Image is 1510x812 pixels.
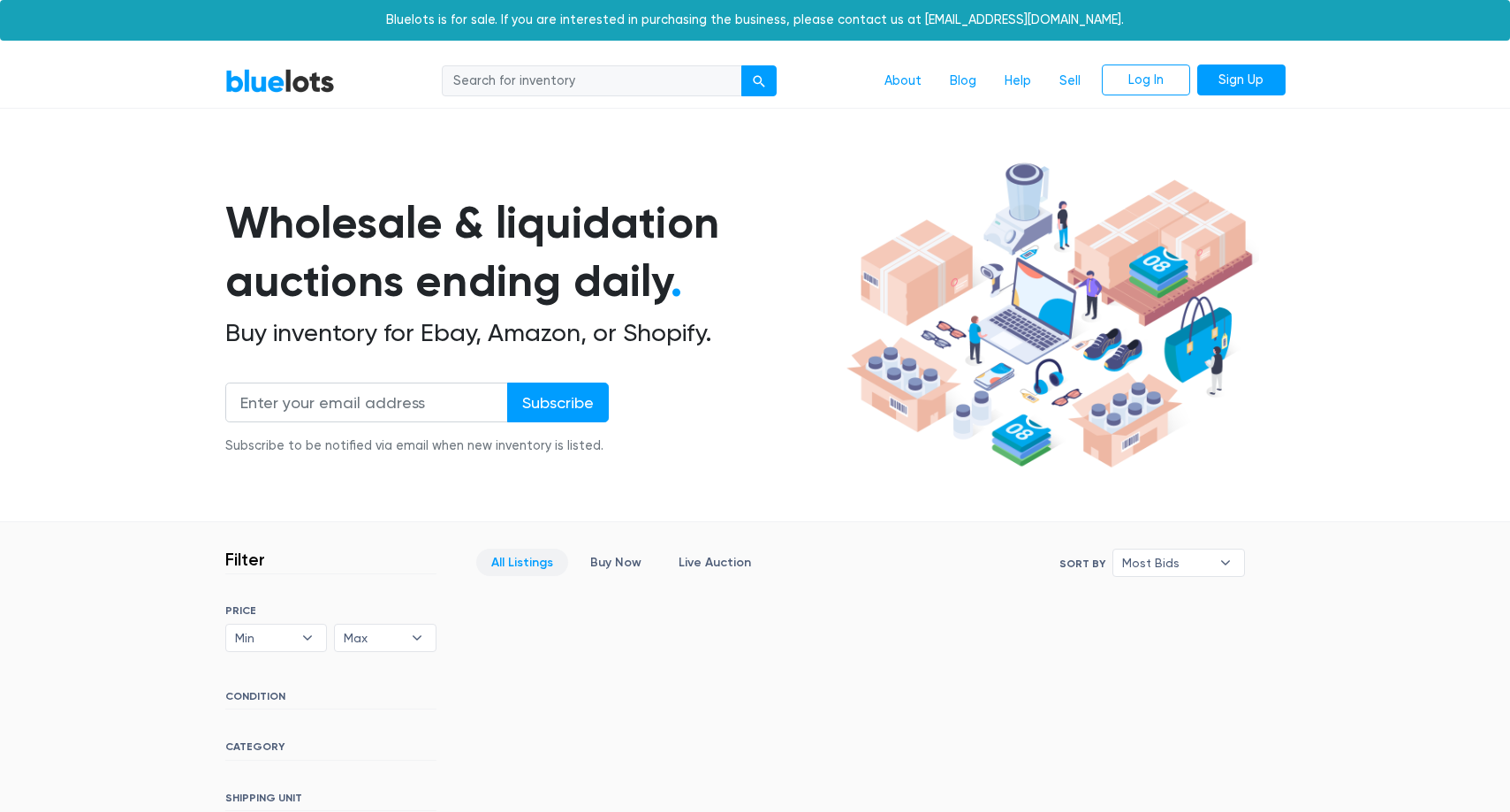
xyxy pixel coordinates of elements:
div: Subscribe to be notified via email when new inventory is listed. [225,436,609,456]
h6: PRICE [225,604,436,617]
a: About [870,65,936,98]
a: Blog [936,65,990,98]
input: Search for inventory [442,65,742,97]
img: hero-ee84e7d0318cb26816c560f6b4441b76977f77a177738b4e94f68c95b2b83dbb.png [840,155,1259,476]
span: . [671,254,682,307]
h6: CATEGORY [225,740,436,760]
a: Buy Now [575,549,656,576]
span: Max [344,625,402,651]
a: Sell [1045,65,1095,98]
input: Enter your email address [225,383,508,422]
input: Subscribe [507,383,609,422]
span: Min [235,625,293,651]
a: All Listings [476,549,568,576]
h3: Filter [225,549,265,570]
span: Most Bids [1122,550,1210,576]
b: ▾ [398,625,436,651]
a: Log In [1102,65,1190,96]
h6: SHIPPING UNIT [225,792,436,811]
a: Live Auction [664,549,766,576]
a: Help [990,65,1045,98]
a: Sign Up [1197,65,1286,96]
a: BlueLots [225,68,335,94]
h6: CONDITION [225,690,436,710]
label: Sort By [1059,556,1105,572]
h2: Buy inventory for Ebay, Amazon, or Shopify. [225,318,840,348]
b: ▾ [1207,550,1244,576]
h1: Wholesale & liquidation auctions ending daily [225,194,840,311]
b: ▾ [289,625,326,651]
